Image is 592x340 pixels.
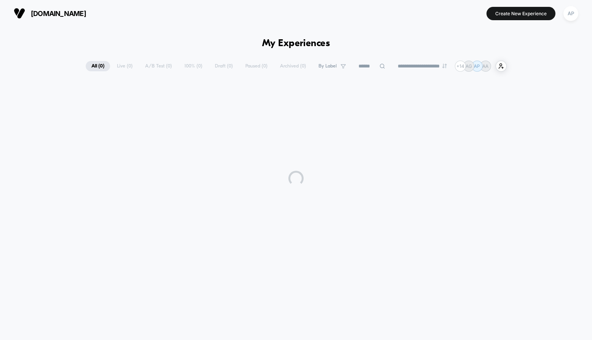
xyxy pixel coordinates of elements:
[455,61,466,72] div: + 14
[14,8,25,19] img: Visually logo
[486,7,555,20] button: Create New Experience
[474,63,480,69] p: AP
[561,6,581,21] button: AP
[466,63,472,69] p: AG
[11,7,88,19] button: [DOMAIN_NAME]
[86,61,110,71] span: All ( 0 )
[318,63,337,69] span: By Label
[262,38,330,49] h1: My Experiences
[563,6,578,21] div: AP
[442,64,447,68] img: end
[482,63,488,69] p: AA
[31,10,86,18] span: [DOMAIN_NAME]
